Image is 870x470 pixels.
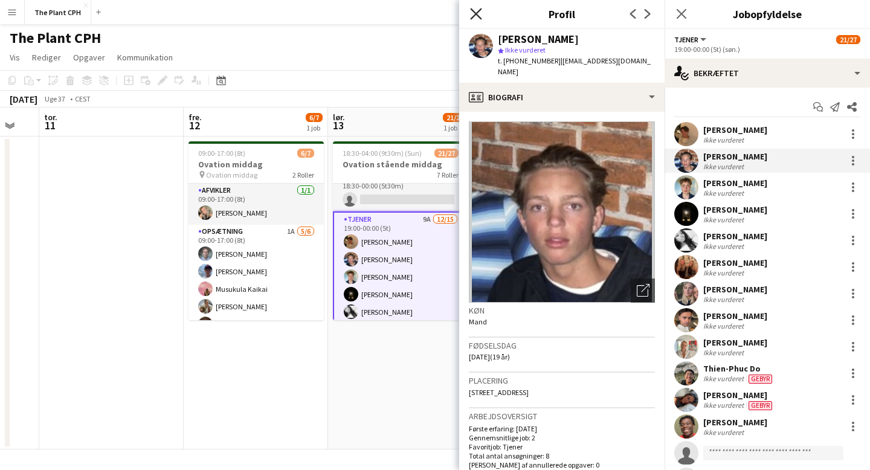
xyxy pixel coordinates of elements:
app-job-card: 18:30-04:00 (9t30m) (Sun)21/27Ovation stående middag7 RollerAfvikler0/118:30-00:00 (5t30m) Tjener... [333,141,468,320]
p: Favoritjob: Tjener [469,442,655,451]
span: 7 Roller [437,170,459,179]
span: 21/27 [443,113,467,122]
div: [PERSON_NAME] [703,204,767,215]
app-card-role: Afvikler1/109:00-17:00 (8t)[PERSON_NAME] [188,184,324,225]
p: Total antal ansøgninger: 8 [469,451,655,460]
span: Uge 37 [40,94,70,103]
div: 19:00-00:00 (5t) (søn.) [674,45,860,54]
span: 21/27 [434,149,459,158]
h3: Fødselsdag [469,340,655,351]
div: [PERSON_NAME] [703,231,767,242]
div: [PERSON_NAME] [703,284,767,295]
span: Mand [469,317,487,326]
div: 1 job [443,123,466,132]
span: 2 Roller [292,170,314,179]
h3: Arbejdsoversigt [469,411,655,422]
span: Gebyr [749,401,772,410]
div: Ikke vurderet [703,428,746,437]
div: [PERSON_NAME] [703,337,767,348]
div: [DATE] [10,93,37,105]
span: Vis [10,52,20,63]
div: Ikke vurderet [703,321,746,330]
p: Første erfaring: [DATE] [469,424,655,433]
span: fre. [188,112,202,123]
div: Teamet har forskellige gebyrer end i rollen [746,401,775,410]
span: Ovation middag [206,170,257,179]
div: Ikke vurderet [703,215,746,224]
div: Ikke vurderet [703,295,746,304]
span: t. [PHONE_NUMBER] [498,56,561,65]
span: lør. [333,112,345,123]
div: [PERSON_NAME] [498,34,579,45]
p: [PERSON_NAME] af annullerede opgaver: 0 [469,460,655,469]
div: Ikke vurderet [703,348,746,357]
h3: Ovation stående middag [333,159,468,170]
div: Ikke vurderet [703,374,746,384]
div: [PERSON_NAME] [703,124,767,135]
span: 12 [187,118,202,132]
div: [PERSON_NAME] [703,417,767,428]
h3: Køn [469,305,655,316]
span: Tjener [674,35,698,44]
div: Ikke vurderet [703,401,746,410]
span: Gebyr [749,375,772,384]
span: | [EMAIL_ADDRESS][DOMAIN_NAME] [498,56,651,76]
h3: Ovation middag [188,159,324,170]
span: 09:00-17:00 (8t) [198,149,245,158]
button: Tjener [674,35,708,44]
div: 1 job [306,123,322,132]
h3: Profil [459,6,665,22]
span: 18:30-04:00 (9t30m) (Sun) [343,149,422,158]
a: Rediger [27,50,66,65]
div: [PERSON_NAME] [703,257,767,268]
p: Gennemsnitlige job: 2 [469,433,655,442]
span: Kommunikation [117,52,173,63]
span: 6/7 [297,149,314,158]
div: CEST [75,94,91,103]
span: 11 [42,118,57,132]
div: Teamet har forskellige gebyrer end i rollen [746,374,775,384]
h1: The Plant CPH [10,29,101,47]
div: Ikke vurderet [703,135,746,144]
a: Opgaver [68,50,110,65]
div: [PERSON_NAME] [703,390,775,401]
div: Bekræftet [665,59,870,88]
app-job-card: 09:00-17:00 (8t)6/7Ovation middag Ovation middag2 RollerAfvikler1/109:00-17:00 (8t)[PERSON_NAME]O... [188,141,324,320]
div: Ikke vurderet [703,188,746,198]
span: 13 [331,118,345,132]
div: [PERSON_NAME] [703,178,767,188]
div: Biografi [459,83,665,112]
img: Mandskabs avatar eller foto [469,121,655,303]
h3: Jobopfyldelse [665,6,870,22]
span: [STREET_ADDRESS] [469,388,529,397]
div: Thien-Phuc Do [703,363,775,374]
a: Vis [5,50,25,65]
div: Ikke vurderet [703,268,746,277]
span: 6/7 [306,113,323,122]
app-card-role: Opsætning1A5/609:00-17:00 (8t)[PERSON_NAME][PERSON_NAME]Musukula Kaikai[PERSON_NAME][PERSON_NAME] [188,225,324,353]
span: [DATE] (19 år) [469,352,510,361]
div: [PERSON_NAME] [703,151,767,162]
div: Åbn foto pop-in [631,278,655,303]
div: Ikke vurderet [703,242,746,251]
span: Ikke vurderet [505,45,546,54]
div: [PERSON_NAME] [703,311,767,321]
span: Opgaver [73,52,105,63]
span: tor. [44,112,57,123]
app-card-role: Afvikler0/118:30-00:00 (5t30m) [333,170,468,211]
button: The Plant CPH [25,1,91,24]
span: 21/27 [836,35,860,44]
div: Ikke vurderet [703,162,746,171]
span: Rediger [32,52,61,63]
a: Kommunikation [112,50,178,65]
h3: Placering [469,375,655,386]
